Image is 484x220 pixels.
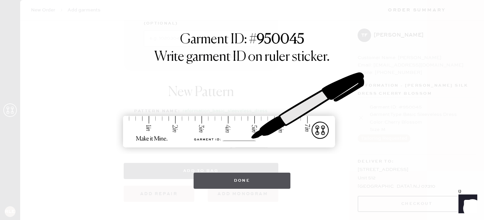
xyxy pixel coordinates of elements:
button: Done [194,173,291,189]
img: ruler-sticker-sharpie.svg [116,55,368,166]
iframe: Front Chat [452,190,481,219]
strong: 950045 [257,33,304,46]
h1: Write garment ID on ruler sticker. [154,49,330,65]
h1: Garment ID: # [180,32,304,49]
